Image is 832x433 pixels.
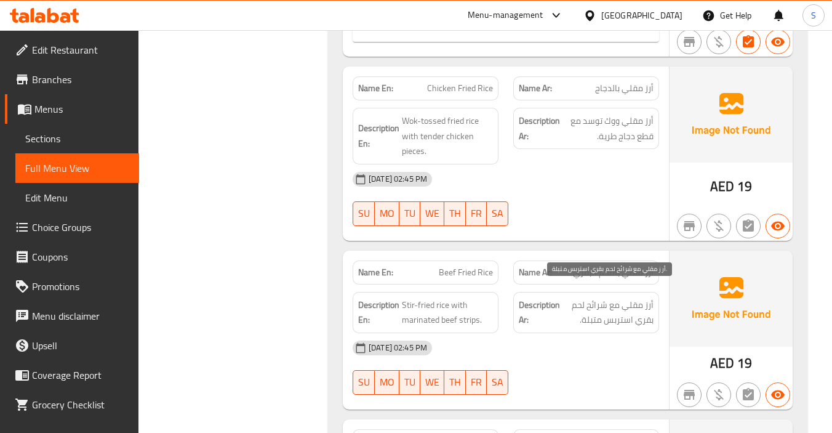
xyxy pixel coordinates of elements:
[5,242,139,272] a: Coupons
[601,9,682,22] div: [GEOGRAPHIC_DATA]
[562,113,654,144] span: أرز مقلي ووك توسد مع قطع دجاج طرية.
[5,331,139,360] a: Upsell
[466,370,487,395] button: FR
[420,370,444,395] button: WE
[25,161,129,176] span: Full Menu View
[399,201,420,226] button: TU
[353,201,375,226] button: SU
[519,266,552,279] strong: Name Ar:
[375,201,399,226] button: MO
[425,204,439,222] span: WE
[32,309,129,323] span: Menu disclaimer
[492,373,503,391] span: SA
[399,370,420,395] button: TU
[5,35,139,65] a: Edit Restaurant
[736,382,761,407] button: Not has choices
[32,42,129,57] span: Edit Restaurant
[25,131,129,146] span: Sections
[32,397,129,412] span: Grocery Checklist
[353,370,375,395] button: SU
[737,351,752,375] span: 19
[25,190,129,205] span: Edit Menu
[32,279,129,294] span: Promotions
[380,204,394,222] span: MO
[487,370,508,395] button: SA
[5,360,139,390] a: Coverage Report
[364,173,432,185] span: [DATE] 02:45 PM
[706,214,731,238] button: Purchased item
[404,373,415,391] span: TU
[677,382,702,407] button: Not branch specific item
[358,266,393,279] strong: Name En:
[519,297,560,328] strong: Description Ar:
[444,201,466,226] button: TH
[15,183,139,212] a: Edit Menu
[358,373,370,391] span: SU
[706,382,731,407] button: Purchased item
[15,153,139,183] a: Full Menu View
[32,338,129,353] span: Upsell
[766,214,790,238] button: Available
[710,174,734,198] span: AED
[449,204,461,222] span: TH
[562,297,654,328] span: أرز مقلي مع شرائح لحم بقري استربس متبلة.
[404,204,415,222] span: TU
[34,102,129,116] span: Menus
[766,382,790,407] button: Available
[487,201,508,226] button: SA
[449,373,461,391] span: TH
[32,368,129,382] span: Coverage Report
[15,124,139,153] a: Sections
[670,67,793,163] img: Ae5nvW7+0k+MAAAAAElFTkSuQmCC
[519,113,560,144] strong: Description Ar:
[427,82,493,95] span: Chicken Fried Rice
[492,204,503,222] span: SA
[471,373,482,391] span: FR
[439,266,493,279] span: Beef Fried Rice
[32,249,129,264] span: Coupons
[402,113,493,159] span: Wok-tossed fried rice with tender chicken pieces.
[677,214,702,238] button: Not branch specific item
[5,301,139,331] a: Menu disclaimer
[375,370,399,395] button: MO
[5,212,139,242] a: Choice Groups
[5,65,139,94] a: Branches
[358,297,399,328] strong: Description En:
[466,201,487,226] button: FR
[5,390,139,419] a: Grocery Checklist
[380,373,394,391] span: MO
[420,201,444,226] button: WE
[710,351,734,375] span: AED
[358,204,370,222] span: SU
[737,174,752,198] span: 19
[364,342,432,354] span: [DATE] 02:45 PM
[358,121,399,151] strong: Description En:
[32,72,129,87] span: Branches
[595,82,654,95] span: أرز مقلي بالدجاج
[5,94,139,124] a: Menus
[736,214,761,238] button: Not has choices
[425,373,439,391] span: WE
[444,370,466,395] button: TH
[573,266,654,279] span: أرز مقلي باللحم البقري
[32,220,129,235] span: Choice Groups
[5,272,139,301] a: Promotions
[811,9,816,22] span: S
[670,251,793,347] img: Ae5nvW7+0k+MAAAAAElFTkSuQmCC
[471,204,482,222] span: FR
[468,8,543,23] div: Menu-management
[766,30,790,54] button: Available
[519,82,552,95] strong: Name Ar:
[358,82,393,95] strong: Name En:
[736,30,761,54] button: Has choices
[402,297,493,328] span: Stir-fried rice with marinated beef strips.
